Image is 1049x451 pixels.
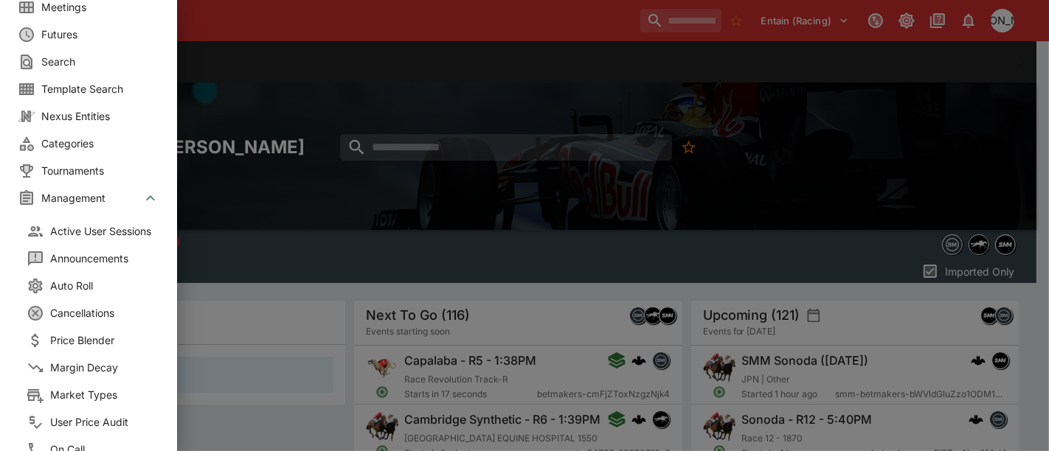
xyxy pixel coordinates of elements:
[50,332,168,348] span: Price Blender
[41,108,159,124] span: Nexus Entities
[50,251,168,266] span: Announcements
[41,163,159,178] span: Tournaments
[41,190,142,206] span: Management
[41,27,159,42] span: Futures
[50,223,168,239] span: Active User Sessions
[50,278,168,293] span: Auto Roll
[41,136,159,151] span: Categories
[50,305,168,321] span: Cancellations
[41,81,159,97] span: Template Search
[50,387,168,402] span: Market Types
[41,54,159,69] span: Search
[50,414,168,430] span: User Price Audit
[50,360,168,375] span: Margin Decay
